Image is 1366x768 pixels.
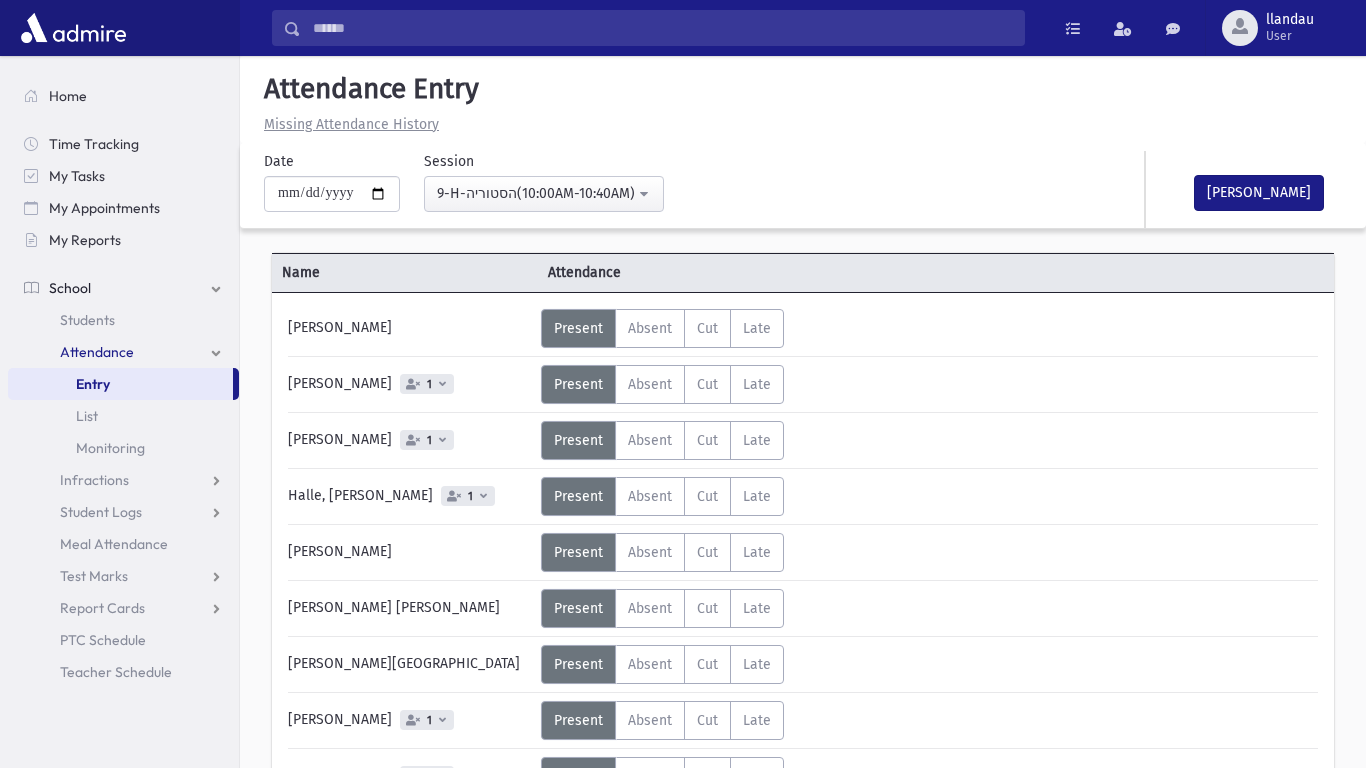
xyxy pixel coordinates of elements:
[256,72,1350,106] h5: Attendance Entry
[278,365,541,404] div: [PERSON_NAME]
[538,262,804,283] span: Attendance
[628,656,672,673] span: Absent
[743,600,771,617] span: Late
[60,503,142,521] span: Student Logs
[424,151,474,172] label: Session
[76,375,110,393] span: Entry
[8,128,239,160] a: Time Tracking
[554,376,603,393] span: Present
[8,368,233,400] a: Entry
[278,421,541,460] div: [PERSON_NAME]
[1194,175,1324,211] button: [PERSON_NAME]
[743,320,771,337] span: Late
[8,528,239,560] a: Meal Attendance
[541,533,784,572] div: AttTypes
[541,309,784,348] div: AttTypes
[278,309,541,348] div: [PERSON_NAME]
[278,533,541,572] div: [PERSON_NAME]
[49,135,139,153] span: Time Tracking
[60,631,146,649] span: PTC Schedule
[743,656,771,673] span: Late
[60,311,115,329] span: Students
[49,279,91,297] span: School
[697,544,718,561] span: Cut
[8,400,239,432] a: List
[424,176,664,212] button: 9-H-הסטוריה(10:00AM-10:40AM)
[8,464,239,496] a: Infractions
[278,477,541,516] div: Halle, [PERSON_NAME]
[464,490,477,503] span: 1
[60,663,172,681] span: Teacher Schedule
[697,488,718,505] span: Cut
[60,599,145,617] span: Report Cards
[1266,12,1314,28] span: llandau
[8,304,239,336] a: Students
[541,421,784,460] div: AttTypes
[8,224,239,256] a: My Reports
[76,439,145,457] span: Monitoring
[60,535,168,553] span: Meal Attendance
[8,192,239,224] a: My Appointments
[541,701,784,740] div: AttTypes
[49,199,160,217] span: My Appointments
[256,116,439,133] a: Missing Attendance History
[628,432,672,449] span: Absent
[628,320,672,337] span: Absent
[76,407,98,425] span: List
[8,336,239,368] a: Attendance
[437,183,635,204] div: 9-H-הסטוריה(10:00AM-10:40AM)
[541,477,784,516] div: AttTypes
[743,432,771,449] span: Late
[743,544,771,561] span: Late
[743,376,771,393] span: Late
[278,645,541,684] div: [PERSON_NAME][GEOGRAPHIC_DATA]
[628,376,672,393] span: Absent
[1266,28,1314,44] span: User
[8,272,239,304] a: School
[8,160,239,192] a: My Tasks
[49,231,121,249] span: My Reports
[8,496,239,528] a: Student Logs
[743,488,771,505] span: Late
[697,376,718,393] span: Cut
[554,656,603,673] span: Present
[554,488,603,505] span: Present
[49,87,87,105] span: Home
[554,600,603,617] span: Present
[554,712,603,729] span: Present
[8,656,239,688] a: Teacher Schedule
[278,589,541,628] div: [PERSON_NAME] [PERSON_NAME]
[8,624,239,656] a: PTC Schedule
[8,80,239,112] a: Home
[423,714,436,727] span: 1
[423,378,436,391] span: 1
[264,151,294,172] label: Date
[16,8,131,48] img: AdmirePro
[697,600,718,617] span: Cut
[272,262,538,283] span: Name
[278,701,541,740] div: [PERSON_NAME]
[554,320,603,337] span: Present
[60,471,129,489] span: Infractions
[8,432,239,464] a: Monitoring
[541,645,784,684] div: AttTypes
[628,600,672,617] span: Absent
[49,167,105,185] span: My Tasks
[60,343,134,361] span: Attendance
[628,712,672,729] span: Absent
[697,320,718,337] span: Cut
[264,116,439,133] u: Missing Attendance History
[8,560,239,592] a: Test Marks
[60,567,128,585] span: Test Marks
[423,434,436,447] span: 1
[697,656,718,673] span: Cut
[541,589,784,628] div: AttTypes
[628,544,672,561] span: Absent
[697,432,718,449] span: Cut
[554,544,603,561] span: Present
[8,592,239,624] a: Report Cards
[541,365,784,404] div: AttTypes
[628,488,672,505] span: Absent
[301,10,1024,46] input: Search
[554,432,603,449] span: Present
